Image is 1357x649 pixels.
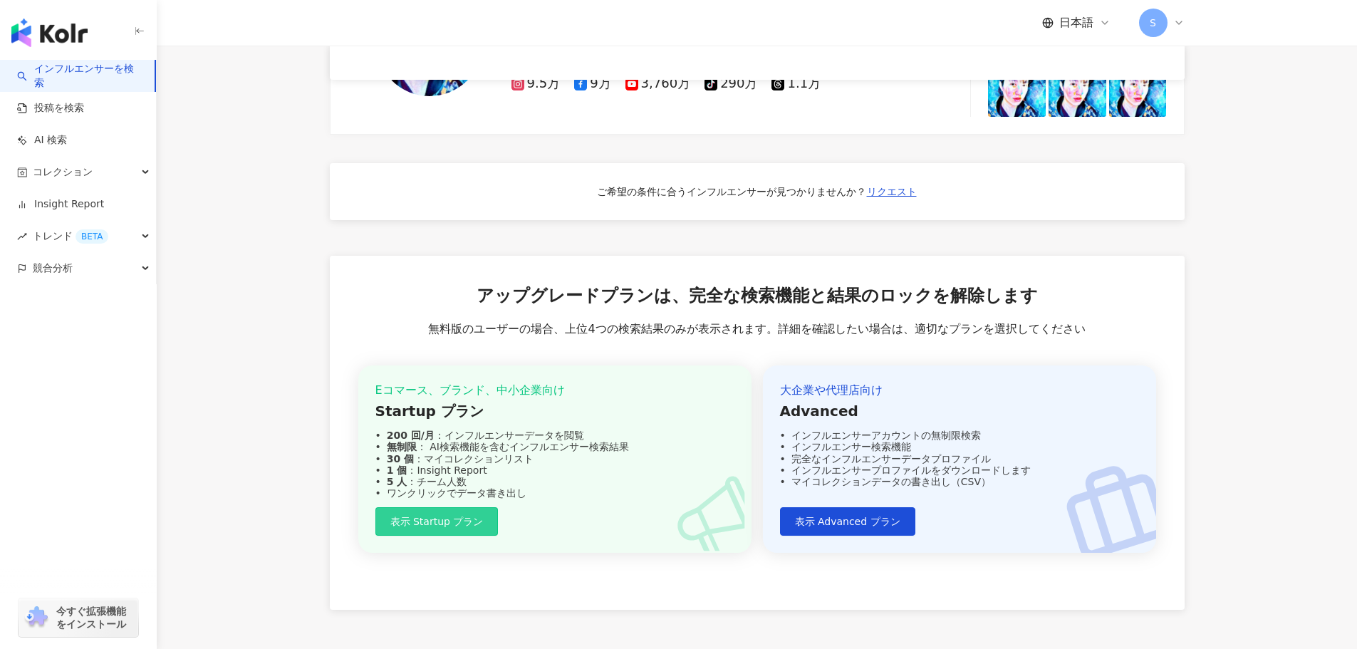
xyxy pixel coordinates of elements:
div: ：Insight Report [375,464,734,476]
div: Eコマース、ブランド、中小企業向け [375,383,734,398]
div: ： AI検索機能を含むインフルエンサー検索結果 [375,441,734,452]
span: 290万 [705,76,757,91]
span: 表示 Advanced プラン [795,516,900,527]
span: 1.1万 [771,76,821,91]
div: ：インフルエンサーデータを閲覧 [375,430,734,441]
div: ご希望の条件に合うインフルエンサーが見つかりませんか？ [597,185,866,199]
button: 表示 Startup プラン [375,507,499,536]
img: chrome extension [23,606,50,629]
div: 完全なインフルエンサーデータプロファイル [780,453,1139,464]
span: 表示 Startup プラン [390,516,484,527]
a: chrome extension今すぐ拡張機能をインストール [19,598,138,637]
a: searchインフルエンサーを検索 [17,62,143,90]
span: 競合分析 [33,252,73,284]
span: コレクション [33,156,93,188]
a: Insight Report [17,197,104,212]
div: 大企業や代理店向け [780,383,1139,398]
strong: 200 回/月 [387,430,435,441]
div: ワンクリックでデータ書き出し [375,487,734,499]
span: S [1150,15,1156,31]
div: BETA [76,229,108,244]
strong: 無制限 [387,441,417,452]
span: 今すぐ拡張機能をインストール [56,605,134,630]
div: Startup プラン [375,401,734,421]
span: リクエスト [867,186,917,197]
img: post-image [1109,60,1167,118]
span: 9万 [574,76,610,91]
strong: 1 個 [387,464,407,476]
button: リクエスト [866,180,917,203]
img: post-image [988,60,1046,118]
button: 表示 Advanced プラン [780,507,915,536]
span: アップグレードプランは、完全な検索機能と結果のロックを解除します [477,284,1038,308]
img: post-image [1049,60,1106,118]
a: 投稿を検索 [17,101,84,115]
span: rise [17,232,27,242]
div: マイコレクションデータの書き出し（CSV） [780,476,1139,487]
span: 9.5万 [511,76,561,91]
span: トレンド [33,220,108,252]
div: ：チーム人数 [375,476,734,487]
strong: 30 個 [387,453,414,464]
div: インフルエンサー検索機能 [780,441,1139,452]
div: インフルエンサーアカウントの無制限検索 [780,430,1139,441]
div: ：マイコレクションリスト [375,453,734,464]
div: Advanced [780,401,1139,421]
strong: 5 人 [387,476,407,487]
span: 3,760万 [625,76,691,91]
span: 日本語 [1059,15,1093,31]
span: 無料版のユーザーの場合、上位4つの検索結果のみが表示されます。詳細を確認したい場合は、適切なプランを選択してください [428,321,1085,337]
a: AI 検索 [17,133,67,147]
img: logo [11,19,88,47]
div: インフルエンサープロファイルをダウンロードします [780,464,1139,476]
